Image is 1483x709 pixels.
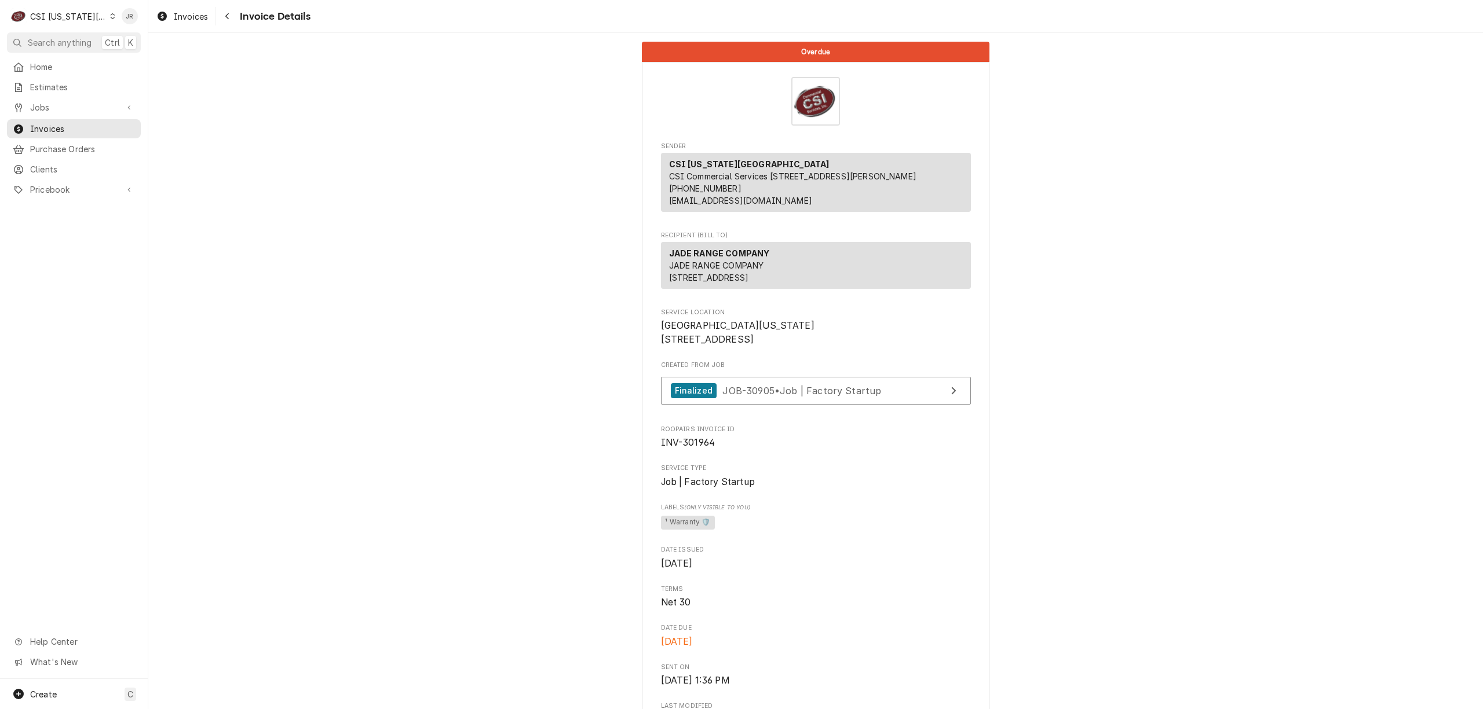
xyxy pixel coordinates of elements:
[236,9,310,24] span: Invoice Details
[661,476,755,487] span: Job | Factory Startup
[661,320,814,345] span: [GEOGRAPHIC_DATA][US_STATE] [STREET_ADDRESS]
[661,545,971,554] span: Date Issued
[30,10,107,23] div: CSI [US_STATE][GEOGRAPHIC_DATA]
[661,142,971,217] div: Invoice Sender
[661,514,971,531] span: [object Object]
[661,503,971,531] div: [object Object]
[722,384,881,396] span: JOB-30905 • Job | Factory Startup
[669,196,812,205] a: [EMAIL_ADDRESS][DOMAIN_NAME]
[152,7,213,26] a: Invoices
[801,48,830,56] span: Overdue
[661,557,971,571] span: Date Issued
[7,160,141,179] a: Clients
[7,98,141,117] a: Go to Jobs
[7,119,141,138] a: Invoices
[7,652,141,671] a: Go to What's New
[661,464,971,488] div: Service Type
[661,475,971,489] span: Service Type
[661,623,971,648] div: Date Due
[661,585,971,609] div: Terms
[218,7,236,25] button: Navigate back
[661,231,971,294] div: Invoice Recipient
[28,36,92,49] span: Search anything
[661,663,971,672] span: Sent On
[174,10,208,23] span: Invoices
[669,260,764,282] span: JADE RANGE COMPANY [STREET_ADDRESS]
[661,675,730,686] span: [DATE] 1:36 PM
[661,242,971,289] div: Recipient (Bill To)
[661,436,971,450] span: Roopairs Invoice ID
[791,77,840,126] img: Logo
[661,231,971,240] span: Recipient (Bill To)
[7,57,141,76] a: Home
[661,635,971,649] span: Date Due
[30,81,135,93] span: Estimates
[661,142,971,151] span: Sender
[661,558,693,569] span: [DATE]
[661,623,971,633] span: Date Due
[30,61,135,73] span: Home
[661,437,715,448] span: INV-301964
[105,36,120,49] span: Ctrl
[661,596,971,609] span: Terms
[10,8,27,24] div: C
[127,688,133,700] span: C
[10,8,27,24] div: CSI Kansas City's Avatar
[684,504,750,510] span: (Only Visible to You)
[7,632,141,651] a: Go to Help Center
[661,425,971,450] div: Roopairs Invoice ID
[661,319,971,346] span: Service Location
[7,180,141,199] a: Go to Pricebook
[661,361,971,410] div: Created From Job
[128,36,133,49] span: K
[669,159,830,169] strong: CSI [US_STATE][GEOGRAPHIC_DATA]
[661,153,971,216] div: Sender
[30,635,134,648] span: Help Center
[661,545,971,570] div: Date Issued
[661,674,971,688] span: Sent On
[661,377,971,405] a: View Job
[661,361,971,370] span: Created From Job
[642,42,989,62] div: Status
[669,171,916,181] span: CSI Commercial Services [STREET_ADDRESS][PERSON_NAME]
[661,308,971,317] span: Service Location
[7,139,141,159] a: Purchase Orders
[661,464,971,473] span: Service Type
[30,101,118,113] span: Jobs
[30,143,135,155] span: Purchase Orders
[661,597,691,608] span: Net 30
[661,516,715,530] span: ¹ Warranty 🛡️
[30,163,135,175] span: Clients
[661,503,971,512] span: Labels
[30,123,135,135] span: Invoices
[7,78,141,97] a: Estimates
[122,8,138,24] div: JR
[661,663,971,688] div: Sent On
[661,308,971,347] div: Service Location
[7,32,141,53] button: Search anythingCtrlK
[122,8,138,24] div: Jessica Rentfro's Avatar
[669,183,741,193] a: [PHONE_NUMBER]
[30,656,134,668] span: What's New
[661,585,971,594] span: Terms
[30,183,118,196] span: Pricebook
[669,248,770,258] strong: JADE RANGE COMPANY
[661,636,693,647] span: [DATE]
[661,425,971,434] span: Roopairs Invoice ID
[661,242,971,293] div: Recipient (Bill To)
[30,689,57,699] span: Create
[661,153,971,212] div: Sender
[671,383,717,399] div: Finalized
